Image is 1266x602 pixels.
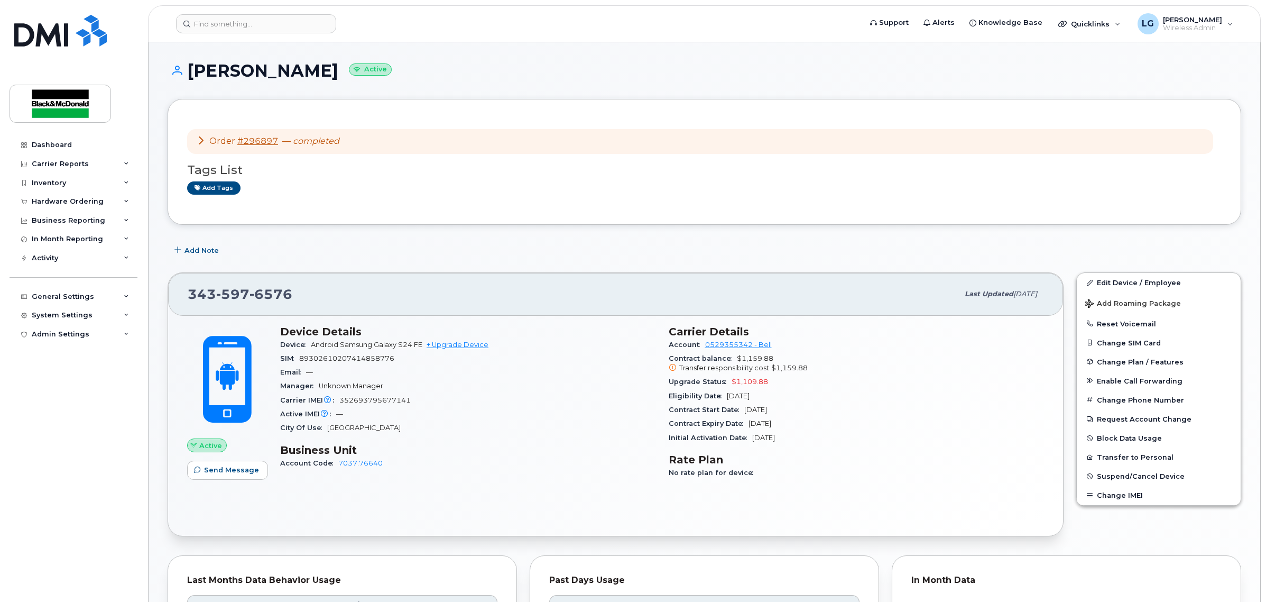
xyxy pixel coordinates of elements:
span: [DATE] [727,392,750,400]
button: Block Data Usage [1077,428,1241,448]
span: Contract Expiry Date [669,419,748,427]
div: Last Months Data Behavior Usage [187,575,497,586]
span: SIM [280,354,299,362]
button: Suspend/Cancel Device [1077,467,1241,486]
h3: Business Unit [280,444,656,457]
span: $1,159.88 [771,364,808,372]
span: 597 [216,286,249,302]
span: [DATE] [1013,290,1037,298]
small: Active [349,63,392,76]
span: Enable Call Forwarding [1097,377,1182,385]
button: Change IMEI [1077,486,1241,505]
span: Upgrade Status [669,378,732,386]
h3: Rate Plan [669,453,1045,466]
h3: Device Details [280,325,656,338]
span: Carrier IMEI [280,396,339,404]
span: Email [280,368,306,376]
span: Active [199,441,222,451]
span: 343 [188,286,292,302]
span: Change Plan / Features [1097,358,1184,366]
button: Request Account Change [1077,409,1241,428]
span: [DATE] [752,434,775,442]
span: Contract Start Date [669,406,744,414]
button: Add Roaming Package [1077,292,1241,314]
button: Reset Voicemail [1077,314,1241,333]
button: Send Message [187,461,268,480]
span: Device [280,341,311,349]
span: Manager [280,382,319,390]
button: Change Plan / Features [1077,352,1241,371]
span: [DATE] [744,406,767,414]
span: Order [209,136,235,146]
span: City Of Use [280,424,327,432]
span: 352693795677141 [339,396,411,404]
h1: [PERSON_NAME] [168,61,1241,80]
a: 0529355342 - Bell [705,341,772,349]
a: Edit Device / Employee [1077,273,1241,292]
div: In Month Data [911,575,1222,586]
span: $1,109.88 [732,378,768,386]
a: #296897 [237,136,278,146]
span: Eligibility Date [669,392,727,400]
span: Unknown Manager [319,382,383,390]
span: — [336,410,343,418]
a: Add tags [187,181,241,195]
span: [GEOGRAPHIC_DATA] [327,424,401,432]
span: No rate plan for device [669,469,759,477]
span: Account [669,341,705,349]
span: — [306,368,313,376]
em: completed [293,136,339,146]
span: Initial Activation Date [669,434,752,442]
span: $1,159.88 [669,354,1045,373]
span: Android Samsung Galaxy S24 FE [311,341,422,349]
span: — [282,136,339,146]
button: Change Phone Number [1077,390,1241,409]
span: Last updated [965,290,1013,298]
button: Change SIM Card [1077,333,1241,352]
button: Add Note [168,241,228,260]
span: Contract balance [669,354,737,362]
span: 6576 [249,286,292,302]
span: [DATE] [748,419,771,427]
span: Account Code [280,459,338,467]
span: Transfer responsibility cost [679,364,769,372]
button: Transfer to Personal [1077,448,1241,467]
a: + Upgrade Device [427,341,488,349]
h3: Carrier Details [669,325,1045,338]
span: Send Message [204,465,259,475]
span: Suspend/Cancel Device [1097,472,1185,480]
span: 89302610207414858776 [299,354,394,362]
span: Active IMEI [280,410,336,418]
div: Past Days Usage [549,575,860,586]
button: Enable Call Forwarding [1077,371,1241,390]
h3: Tags List [187,163,1222,177]
span: Add Note [184,245,219,256]
a: 7037.76640 [338,459,383,467]
span: Add Roaming Package [1085,299,1181,309]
